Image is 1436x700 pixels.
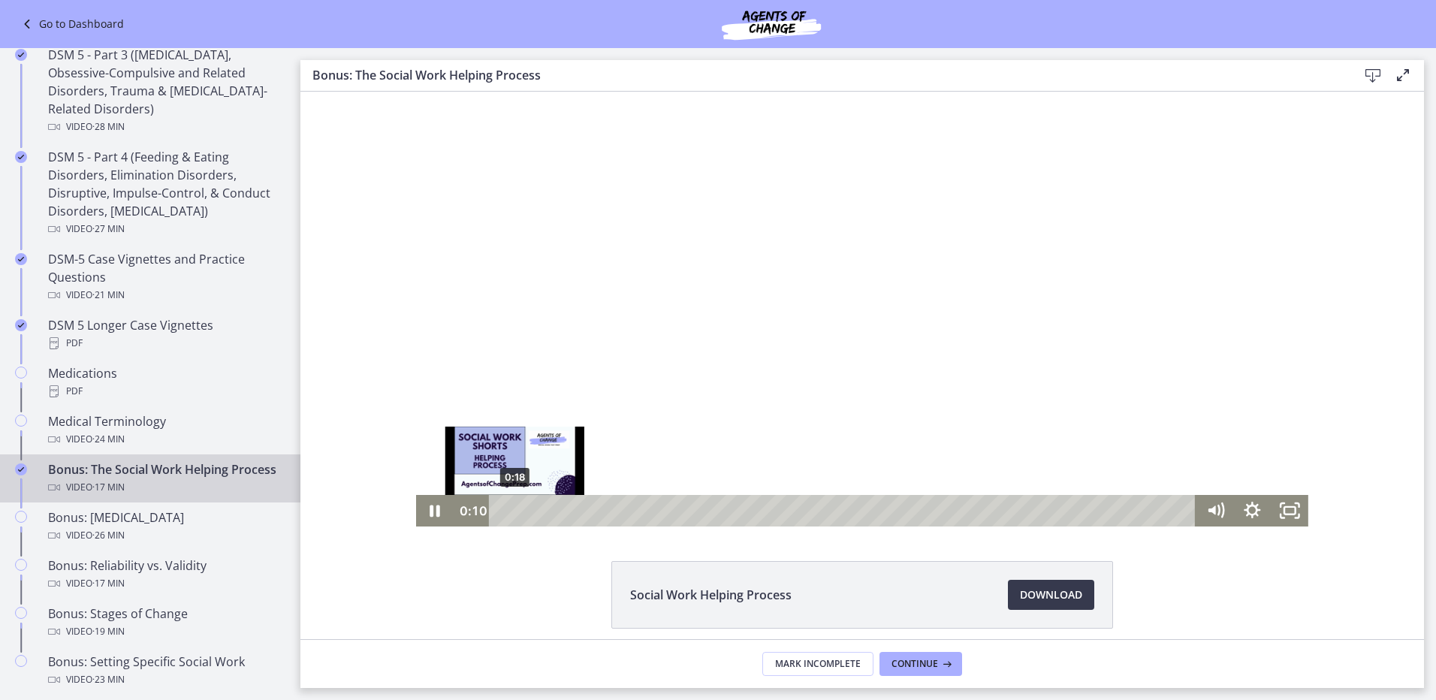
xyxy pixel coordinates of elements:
[762,652,873,676] button: Mark Incomplete
[92,575,125,593] span: · 17 min
[48,412,282,448] div: Medical Terminology
[92,220,125,238] span: · 27 min
[879,652,962,676] button: Continue
[48,286,282,304] div: Video
[48,653,282,689] div: Bonus: Setting Specific Social Work
[681,6,861,42] img: Agents of Change
[92,623,125,641] span: · 19 min
[92,118,125,136] span: · 28 min
[48,382,282,400] div: PDF
[300,92,1424,527] iframe: Video Lesson
[48,557,282,593] div: Bonus: Reliability vs. Validity
[92,671,125,689] span: · 23 min
[15,253,27,265] i: Completed
[92,527,125,545] span: · 26 min
[48,148,282,238] div: DSM 5 - Part 4 (Feeding & Eating Disorders, Elimination Disorders, Disruptive, Impulse-Control, &...
[48,46,282,136] div: DSM 5 - Part 3 ([MEDICAL_DATA], Obsessive-Compulsive and Related Disorders, Trauma & [MEDICAL_DAT...
[92,286,125,304] span: · 21 min
[775,658,861,670] span: Mark Incomplete
[934,403,970,435] button: Show settings menu
[18,15,124,33] a: Go to Dashboard
[48,478,282,496] div: Video
[970,403,1007,435] button: Fullscreen
[48,316,282,352] div: DSM 5 Longer Case Vignettes
[48,575,282,593] div: Video
[48,508,282,545] div: Bonus: [MEDICAL_DATA]
[15,151,27,163] i: Completed
[92,430,125,448] span: · 24 min
[48,623,282,641] div: Video
[891,658,938,670] span: Continue
[1020,586,1082,604] span: Download
[15,463,27,475] i: Completed
[48,364,282,400] div: Medications
[15,49,27,61] i: Completed
[48,460,282,496] div: Bonus: The Social Work Helping Process
[1008,580,1094,610] a: Download
[896,403,933,435] button: Mute
[630,586,792,604] span: Social Work Helping Process
[48,118,282,136] div: Video
[48,250,282,304] div: DSM-5 Case Vignettes and Practice Questions
[92,478,125,496] span: · 17 min
[48,527,282,545] div: Video
[48,605,282,641] div: Bonus: Stages of Change
[15,319,27,331] i: Completed
[312,66,1334,84] h3: Bonus: The Social Work Helping Process
[48,430,282,448] div: Video
[48,220,282,238] div: Video
[48,671,282,689] div: Video
[48,334,282,352] div: PDF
